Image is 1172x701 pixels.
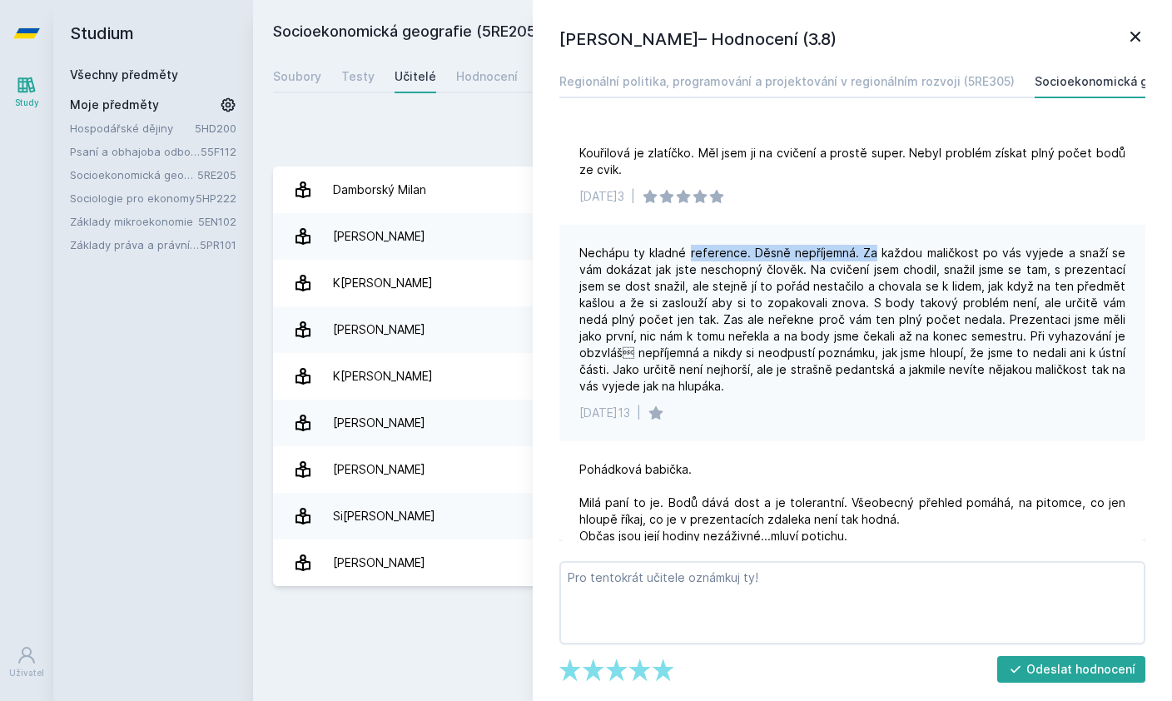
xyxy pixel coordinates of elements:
a: Psaní a obhajoba odborné práce [70,143,201,160]
a: Damborský Milan 5 hodnocení 3.4 [273,167,1152,213]
a: Hodnocení [456,60,518,93]
div: [PERSON_NAME] [333,313,425,346]
div: Testy [341,68,375,85]
a: [PERSON_NAME] 1 hodnocení 5.0 [273,306,1152,353]
a: 5EN102 [198,215,236,228]
div: | [637,405,641,421]
a: K[PERSON_NAME] 3 hodnocení 4.3 [273,353,1152,400]
a: Základy mikroekonomie [70,213,198,230]
a: Základy práva a právní nauky [70,236,200,253]
a: Study [3,67,50,117]
div: Damborský Milan [333,173,426,206]
div: Hodnocení [456,68,518,85]
div: Nechápu ty kladné reference. Děsně nepříjemná. Za každou maličkost po vás vyjede a snaží se vám d... [579,245,1125,395]
div: Uživatel [9,667,44,679]
div: Pohádková babička. Milá paní to je. Bodů dává dost a je tolerantní. Všeobecný přehled pomáhá, na ... [579,461,1125,544]
div: | [631,188,635,205]
div: Kouřilová je zlatíčko. Měl jsem ji na cvičení a prostě super. Nebyl problém získat plný počet bod... [579,145,1125,178]
div: [PERSON_NAME] [333,406,425,440]
a: Hospodářské dějiny [70,120,195,137]
div: K[PERSON_NAME] [333,360,433,393]
div: [DATE]3 [579,188,624,205]
div: Study [15,97,39,109]
div: Učitelé [395,68,436,85]
div: [PERSON_NAME] [333,220,425,253]
div: K[PERSON_NAME] [333,266,433,300]
a: Všechny předměty [70,67,178,82]
a: 55F112 [201,145,236,158]
a: [PERSON_NAME] 8 hodnocení 4.8 [273,213,1152,260]
a: 5PR101 [200,238,236,251]
div: Si[PERSON_NAME] [333,500,435,533]
a: Uživatel [3,637,50,688]
div: [PERSON_NAME] [333,453,425,486]
a: 5HD200 [195,122,236,135]
div: Soubory [273,68,321,85]
div: [PERSON_NAME] [333,546,425,579]
span: Moje předměty [70,97,159,113]
a: [PERSON_NAME] 13 hodnocení 4.4 [273,400,1152,446]
a: Sociologie pro ekonomy [70,190,196,206]
a: 5RE205 [197,168,236,181]
a: K[PERSON_NAME] 17 hodnocení 3.8 [273,260,1152,306]
a: Si[PERSON_NAME] 8 hodnocení 5.0 [273,493,1152,539]
div: [DATE]13 [579,405,630,421]
a: [PERSON_NAME] 6 hodnocení 4.3 [273,446,1152,493]
a: Soubory [273,60,321,93]
h2: Socioekonomická geografie (5RE205) [273,20,961,47]
a: 5HP222 [196,191,236,205]
a: Socioekonomická geografie [70,167,197,183]
a: Učitelé [395,60,436,93]
a: [PERSON_NAME] 8 hodnocení 4.8 [273,539,1152,586]
a: Testy [341,60,375,93]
